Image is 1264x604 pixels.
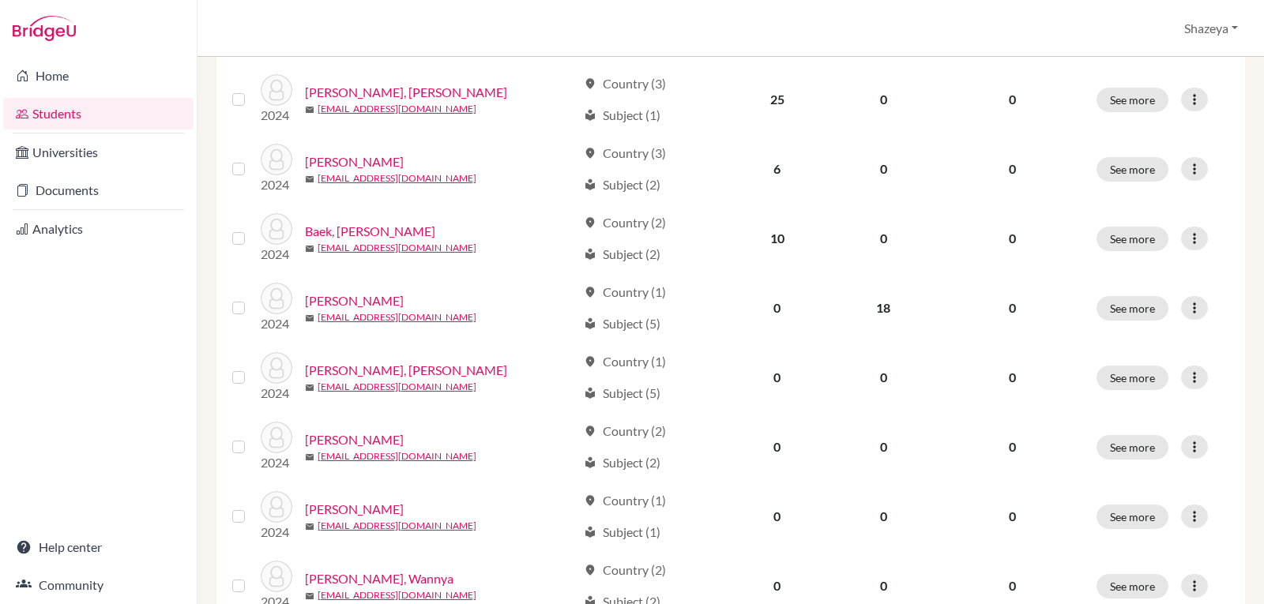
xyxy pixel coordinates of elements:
button: See more [1097,88,1168,112]
div: Subject (2) [584,453,660,472]
a: [PERSON_NAME], Wannya [305,569,453,588]
span: local_library [584,456,596,469]
button: See more [1097,366,1168,390]
div: Subject (5) [584,314,660,333]
td: 25 [725,65,829,134]
p: 0 [947,507,1078,526]
img: Baek, Seo Jin [261,213,292,245]
button: See more [1097,574,1168,598]
a: [PERSON_NAME] [305,152,404,171]
span: local_library [584,317,596,330]
img: Faraz, Alesha [261,491,292,523]
a: Analytics [3,213,194,245]
p: 0 [947,437,1078,456]
a: [EMAIL_ADDRESS][DOMAIN_NAME] [318,241,476,255]
a: [EMAIL_ADDRESS][DOMAIN_NAME] [318,310,476,325]
span: mail [305,105,314,114]
img: Habeeb, Wannya [261,561,292,592]
p: 2024 [261,175,292,194]
span: location_on [584,494,596,507]
p: 2024 [261,384,292,403]
a: [EMAIL_ADDRESS][DOMAIN_NAME] [318,102,476,116]
span: mail [305,383,314,392]
a: Help center [3,531,194,563]
span: mail [305,522,314,531]
td: 0 [725,412,829,482]
a: [PERSON_NAME] [305,291,404,310]
div: Country (3) [584,144,666,163]
button: See more [1097,227,1168,251]
a: [EMAIL_ADDRESS][DOMAIN_NAME] [318,449,476,463]
p: 2024 [261,314,292,333]
span: local_library [584,248,596,261]
span: location_on [584,77,596,90]
span: local_library [584,178,596,191]
a: Home [3,60,194,92]
img: Dawood, Sarah [261,422,292,453]
span: mail [305,452,314,462]
span: local_library [584,387,596,400]
div: Country (1) [584,283,666,302]
div: Subject (5) [584,384,660,403]
a: [PERSON_NAME] [305,430,404,449]
td: 0 [829,412,938,482]
p: 2024 [261,245,292,264]
p: 0 [947,229,1078,248]
td: 0 [829,343,938,412]
td: 0 [829,204,938,273]
span: mail [305,313,314,323]
div: Country (3) [584,74,666,93]
td: 10 [725,204,829,273]
span: mail [305,244,314,253]
span: location_on [584,147,596,159]
p: 0 [947,90,1078,109]
a: [EMAIL_ADDRESS][DOMAIN_NAME] [318,171,476,186]
span: location_on [584,216,596,229]
button: See more [1097,157,1168,182]
a: [EMAIL_ADDRESS][DOMAIN_NAME] [318,519,476,533]
td: 0 [829,65,938,134]
img: Atif, Muhammad Sheheryar [261,74,292,106]
td: 18 [829,273,938,343]
img: Bawany, Ibrahim Ahmed [261,352,292,384]
a: [PERSON_NAME], [PERSON_NAME] [305,361,507,380]
span: location_on [584,286,596,298]
div: Country (2) [584,213,666,232]
a: Universities [3,137,194,168]
a: [PERSON_NAME] [305,500,404,519]
p: 2024 [261,523,292,542]
div: Country (1) [584,352,666,371]
p: 2024 [261,106,292,125]
p: 0 [947,368,1078,387]
span: mail [305,591,314,601]
p: 0 [947,159,1078,178]
button: See more [1097,296,1168,321]
a: Documents [3,174,194,206]
div: Subject (2) [584,175,660,194]
a: [EMAIL_ADDRESS][DOMAIN_NAME] [318,588,476,602]
td: 6 [725,134,829,204]
div: Subject (1) [584,523,660,542]
a: [EMAIL_ADDRESS][DOMAIN_NAME] [318,380,476,394]
button: See more [1097,435,1168,460]
button: Shazeya [1177,13,1245,43]
span: location_on [584,355,596,368]
td: 0 [725,482,829,551]
img: Bridge-U [13,16,76,41]
p: 2024 [261,453,292,472]
button: See more [1097,505,1168,529]
div: Subject (1) [584,106,660,125]
div: Country (1) [584,491,666,510]
a: Students [3,98,194,129]
td: 0 [829,134,938,204]
a: Community [3,569,194,601]
span: location_on [584,425,596,437]
img: Bashir, Aneeqa [261,283,292,314]
div: Subject (2) [584,245,660,264]
p: 0 [947,576,1078,595]
a: [PERSON_NAME], [PERSON_NAME] [305,83,507,102]
a: Baek, [PERSON_NAME] [305,222,435,241]
div: Country (2) [584,561,666,580]
p: 0 [947,298,1078,317]
span: mail [305,174,314,184]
